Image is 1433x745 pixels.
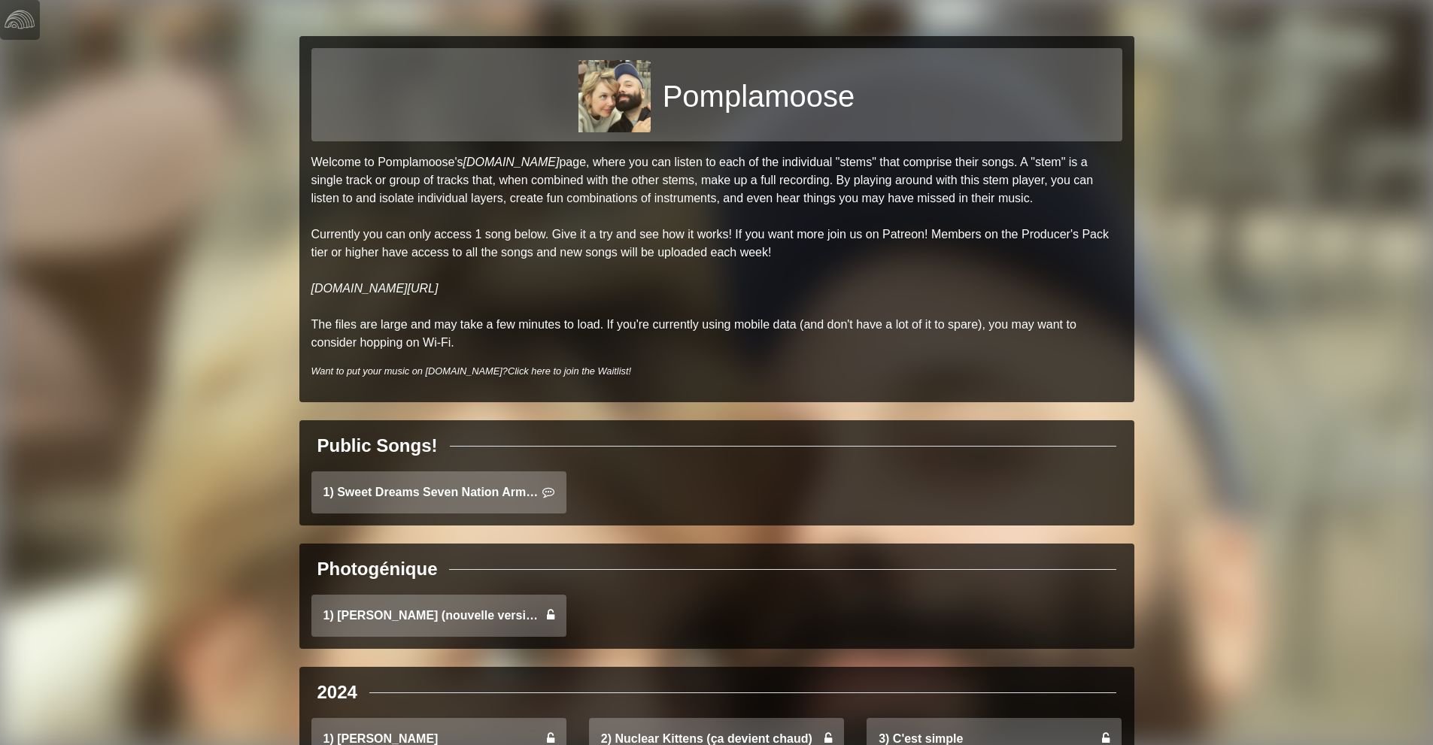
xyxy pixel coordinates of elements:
img: 0b413ca4293993cd97c842dee4ef857c5ee5547a4dd82cef006aec151a4b0416.jpg [578,60,651,132]
h1: Pomplamoose [663,78,855,114]
a: 1) [PERSON_NAME] (nouvelle version) [311,595,566,637]
p: Welcome to Pomplamoose's page, where you can listen to each of the individual "stems" that compri... [311,153,1122,352]
div: Public Songs! [317,432,438,459]
img: logo-white-4c48a5e4bebecaebe01ca5a9d34031cfd3d4ef9ae749242e8c4bf12ef99f53e8.png [5,5,35,35]
a: [DOMAIN_NAME] [463,156,559,168]
div: Photogénique [317,556,438,583]
a: [DOMAIN_NAME][URL] [311,282,439,295]
i: Want to put your music on [DOMAIN_NAME]? [311,365,632,377]
a: 1) Sweet Dreams Seven Nation Army Mashup [311,471,566,513]
div: 2024 [317,679,357,706]
a: Click here to join the Waitlist! [508,365,631,377]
